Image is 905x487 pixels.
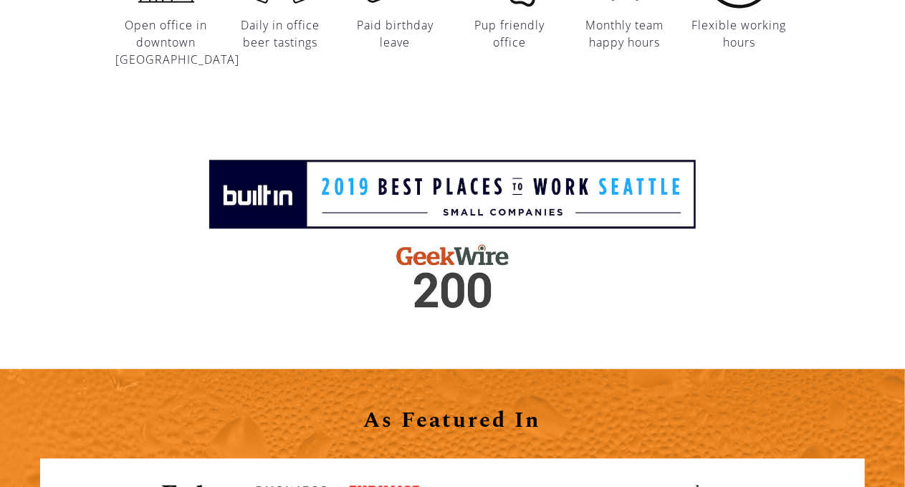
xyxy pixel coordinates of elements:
[116,16,216,68] h6: Open office in downtown [GEOGRAPHIC_DATA]
[231,16,331,51] h6: Daily in office beer tastings
[345,16,446,51] h6: Paid birthday leave
[689,16,790,51] h6: Flexible working hours
[575,16,675,51] h6: Monthly team happy hours
[364,404,542,437] strong: As Featured In
[460,16,560,51] h6: Pup friendly office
